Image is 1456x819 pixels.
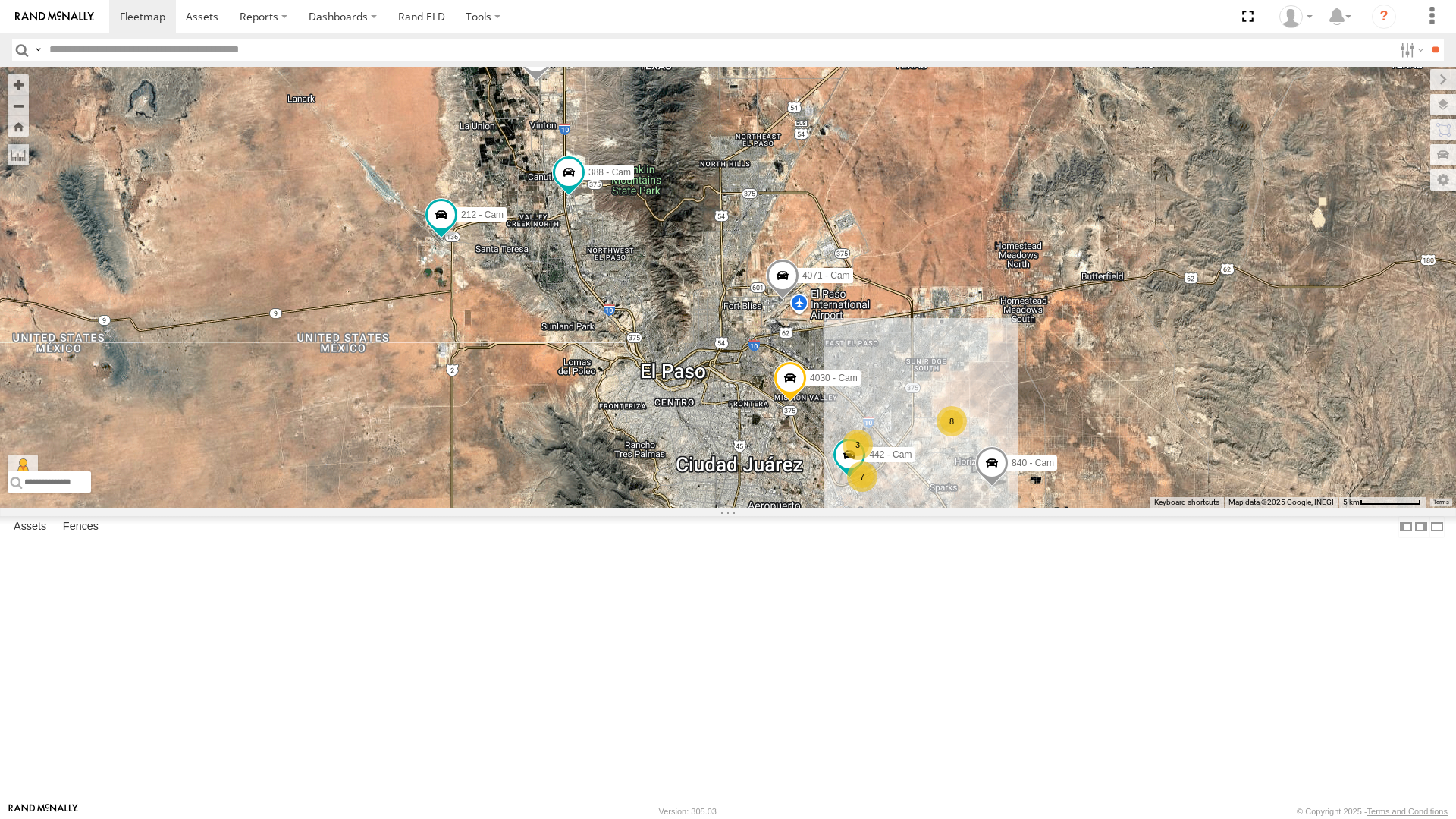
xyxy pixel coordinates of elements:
[1430,169,1456,191] label: Map Settings
[1414,516,1429,538] label: Dock Summary Table to the Right
[847,461,877,492] div: 7
[1338,497,1426,508] button: Map Scale: 5 km per 77 pixels
[869,449,912,460] span: 442 - Cam
[8,95,29,116] button: Zoom out
[1154,497,1219,508] button: Keyboard shortcuts
[1297,807,1448,816] div: © Copyright 2025 -
[55,516,106,537] label: Fences
[843,430,873,460] div: 3
[8,144,29,165] label: Measure
[1367,807,1448,816] a: Terms and Conditions
[588,167,631,178] span: 388 - Cam
[1394,39,1426,61] label: Search Filter Options
[15,11,94,22] img: rand-logo.svg
[8,455,38,485] button: Drag Pegman onto the map to open Street View
[6,516,54,537] label: Assets
[1433,499,1449,506] a: Terms
[1372,5,1396,29] i: ?
[461,209,504,219] span: 212 - Cam
[1429,516,1445,538] label: Hide Summary Table
[32,39,44,61] label: Search Query
[1228,498,1334,506] span: Map data ©2025 Google, INEGI
[8,804,78,819] a: Visit our Website
[8,116,29,137] button: Zoom Home
[8,74,29,95] button: Zoom in
[1343,498,1360,506] span: 5 km
[937,406,967,436] div: 8
[810,373,858,383] span: 4030 - Cam
[1012,458,1054,468] span: 840 - Cam
[1398,516,1414,538] label: Dock Summary Table to the Left
[659,807,717,816] div: Version: 305.03
[802,270,850,281] span: 4071 - Cam
[1274,5,1318,28] div: Armando Sotelo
